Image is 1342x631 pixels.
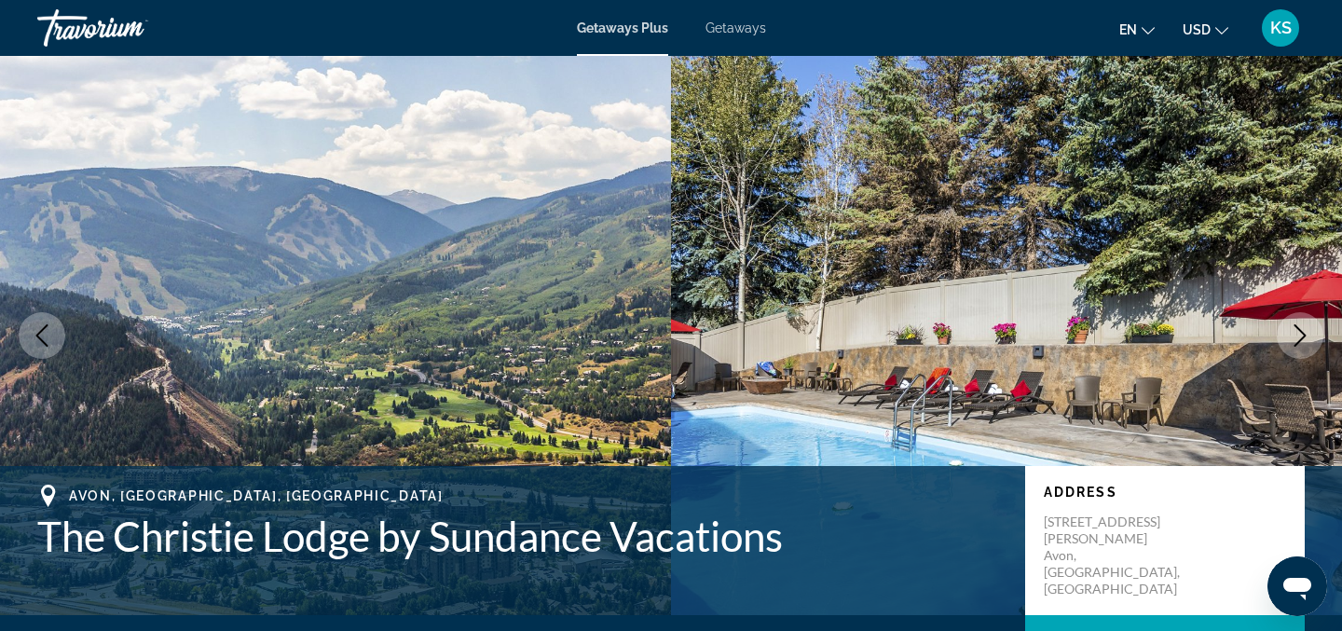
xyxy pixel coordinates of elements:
span: Avon, [GEOGRAPHIC_DATA], [GEOGRAPHIC_DATA] [69,488,444,503]
iframe: Button to launch messaging window [1267,556,1327,616]
h1: The Christie Lodge by Sundance Vacations [37,512,1006,560]
p: [STREET_ADDRESS][PERSON_NAME] Avon, [GEOGRAPHIC_DATA], [GEOGRAPHIC_DATA] [1044,514,1193,597]
button: Change currency [1183,16,1228,43]
a: Travorium [37,4,224,52]
button: Change language [1119,16,1155,43]
a: Getaways Plus [577,21,668,35]
p: Address [1044,485,1286,500]
span: KS [1270,19,1292,37]
button: Previous image [19,312,65,359]
span: USD [1183,22,1211,37]
span: en [1119,22,1137,37]
button: Next image [1277,312,1323,359]
button: User Menu [1256,8,1305,48]
a: Getaways [705,21,766,35]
